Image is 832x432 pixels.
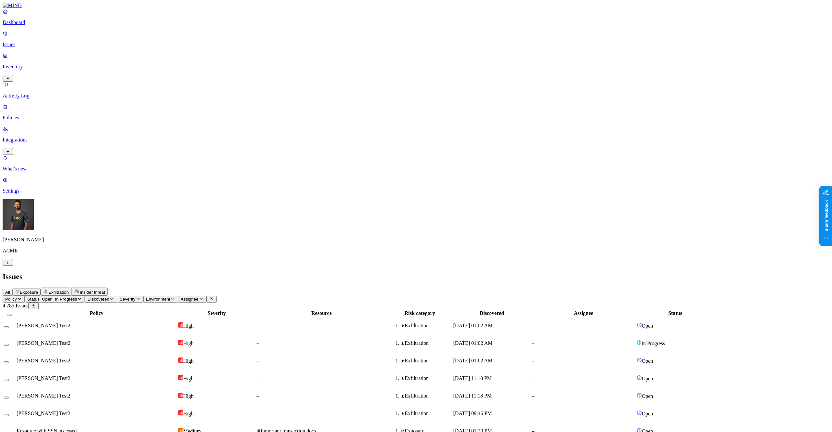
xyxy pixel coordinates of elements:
span: – [532,393,534,398]
p: Activity Log [3,93,829,99]
a: MIND [3,3,829,8]
p: [PERSON_NAME] [3,237,829,243]
img: MIND [3,3,22,8]
span: [DATE] 01:02 AM [453,340,493,346]
span: Insider threat [80,290,105,295]
a: Inventory [3,53,829,81]
p: Integrations [3,137,829,143]
span: Open [642,411,653,416]
div: Assignee [532,310,635,316]
a: Integrations [3,126,829,154]
span: All [5,290,10,295]
img: severity-high [178,410,183,415]
a: What's new [3,155,829,172]
a: Settings [3,177,829,194]
span: – [532,323,534,328]
span: [PERSON_NAME] Test2 [17,340,70,346]
div: Exfiltration [401,375,452,381]
span: High [183,393,194,399]
span: [PERSON_NAME] Test2 [17,411,70,416]
p: Settings [3,188,829,194]
img: severity-high [178,340,183,345]
img: status-open [637,322,642,328]
span: High [183,323,194,329]
button: Select row [4,397,9,398]
span: – [256,358,259,363]
span: Status: Open, In Progress [27,297,77,302]
span: Exfiltration [48,290,69,295]
img: Amit Cohen [3,199,34,230]
button: Select row [4,379,9,381]
button: Select row [4,361,9,363]
span: High [183,358,194,364]
button: Select all [7,314,12,316]
span: [DATE] 11:18 PM [453,375,492,381]
span: [DATE] 01:02 AM [453,323,493,328]
div: Exfiltration [401,323,452,329]
p: Policies [3,115,829,121]
span: High [183,341,194,346]
span: – [256,393,259,398]
span: [PERSON_NAME] Test2 [17,323,70,328]
button: Select row [4,344,9,346]
img: status-in-progress [637,340,642,345]
span: High [183,376,194,381]
div: Resource [256,310,386,316]
p: ACME [3,248,829,254]
h2: Issues [3,272,829,281]
span: Policy [5,297,17,302]
span: [PERSON_NAME] Test2 [17,375,70,381]
img: status-open [637,358,642,363]
img: severity-high [178,358,183,363]
span: – [256,375,259,381]
p: What's new [3,166,829,172]
span: [PERSON_NAME] Test2 [17,358,70,363]
span: Exposure [20,290,38,295]
img: status-open [637,393,642,398]
span: Open [642,376,653,381]
span: High [183,411,194,416]
a: Issues [3,31,829,47]
span: Severity [120,297,135,302]
span: Assignee [181,297,199,302]
p: Dashboard [3,20,829,25]
a: Policies [3,104,829,121]
span: – [532,340,534,346]
span: Open [642,323,653,329]
div: Exfiltration [401,393,452,399]
p: Inventory [3,64,829,70]
span: – [256,340,259,346]
span: – [532,375,534,381]
span: 4,785 Issues [3,303,28,308]
span: Open [642,393,653,399]
img: status-open [637,410,642,415]
span: – [532,411,534,416]
div: Status [637,310,714,316]
span: – [532,358,534,363]
img: status-open [637,375,642,380]
a: Activity Log [3,82,829,99]
span: [DATE] 09:46 PM [453,411,492,416]
span: [DATE] 01:02 AM [453,358,493,363]
img: severity-high [178,393,183,398]
span: – [256,411,259,416]
div: Risk category [388,310,452,316]
p: Issues [3,42,829,47]
img: severity-high [178,322,183,328]
button: Select row [4,414,9,416]
button: Select row [4,326,9,328]
span: Environment [146,297,170,302]
div: Severity [178,310,255,316]
span: Open [642,358,653,364]
span: [PERSON_NAME] Test2 [17,393,70,398]
span: [DATE] 11:18 PM [453,393,492,398]
a: Dashboard [3,8,829,25]
span: – [256,323,259,328]
span: Discovered [87,297,109,302]
div: Discovered [453,310,531,316]
div: Policy [17,310,177,316]
img: severity-high [178,375,183,380]
div: Exfiltration [401,358,452,364]
div: Exfiltration [401,411,452,416]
